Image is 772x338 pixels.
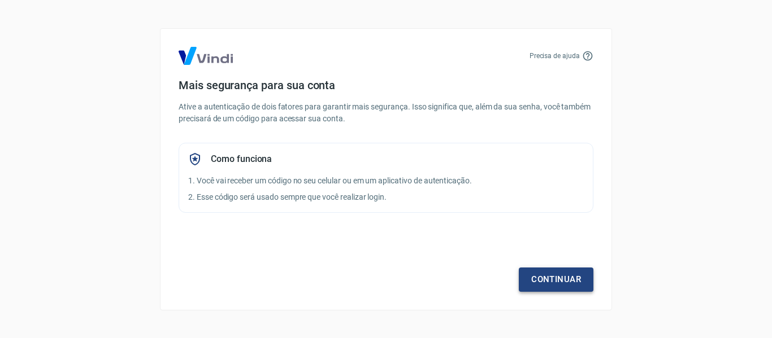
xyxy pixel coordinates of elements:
h4: Mais segurança para sua conta [179,78,593,92]
p: 2. Esse código será usado sempre que você realizar login. [188,191,584,203]
a: Continuar [519,267,593,291]
p: Ative a autenticação de dois fatores para garantir mais segurança. Isso significa que, além da su... [179,101,593,125]
h5: Como funciona [211,153,272,165]
p: Precisa de ajuda [530,51,580,61]
img: Logo Vind [179,47,233,65]
p: 1. Você vai receber um código no seu celular ou em um aplicativo de autenticação. [188,175,584,187]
